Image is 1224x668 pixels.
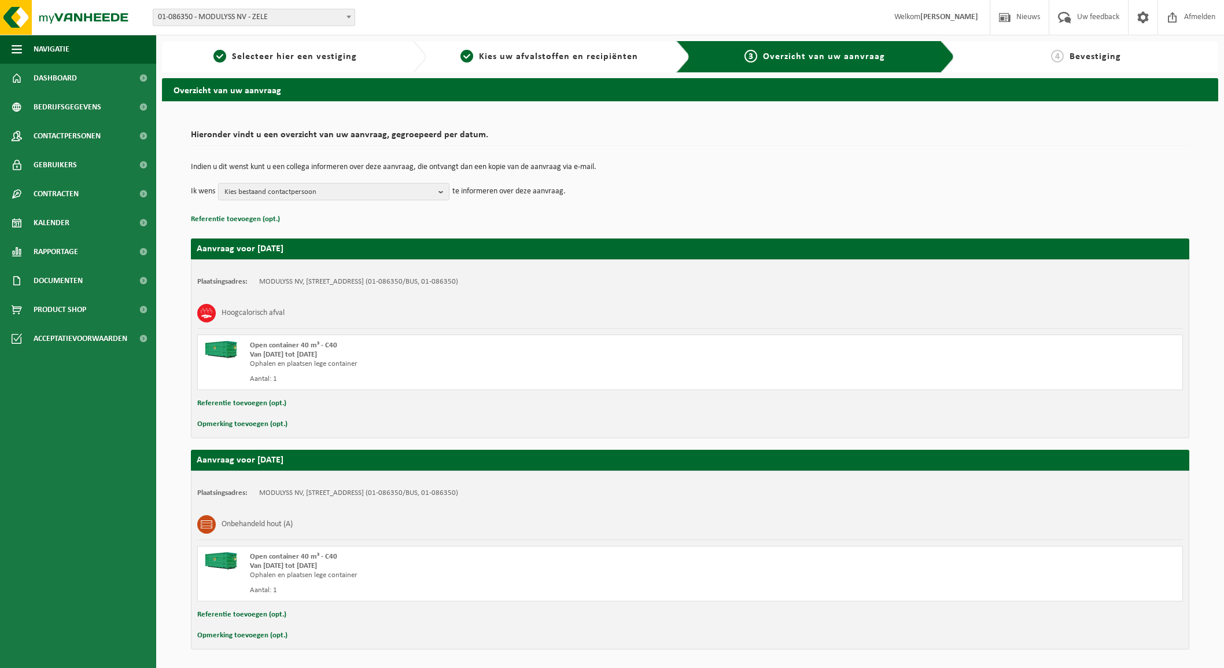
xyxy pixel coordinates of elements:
[224,183,434,201] span: Kies bestaand contactpersoon
[197,489,248,497] strong: Plaatsingsadres:
[34,35,69,64] span: Navigatie
[204,552,238,570] img: HK-XC-40-GN-00.png
[452,183,566,200] p: te informeren over deze aanvraag.
[259,489,458,498] td: MODULYSS NV, [STREET_ADDRESS] (01-086350/BUS, 01-086350)
[232,52,357,61] span: Selecteer hier een vestiging
[222,515,293,534] h3: Onbehandeld hout (A)
[34,237,78,266] span: Rapportage
[197,417,287,432] button: Opmerking toevoegen (opt.)
[763,52,885,61] span: Overzicht van uw aanvraag
[34,122,101,151] span: Contactpersonen
[204,341,238,358] img: HK-XC-40-GN-00.png
[432,50,668,64] a: 2Kies uw afvalstoffen en recipiënten
[197,456,283,465] strong: Aanvraag voor [DATE]
[34,64,77,93] span: Dashboard
[250,562,317,570] strong: Van [DATE] tot [DATE]
[34,93,101,122] span: Bedrijfsgegevens
[1070,52,1121,61] span: Bevestiging
[250,571,736,580] div: Ophalen en plaatsen lege container
[197,628,287,643] button: Opmerking toevoegen (opt.)
[191,130,1189,146] h2: Hieronder vindt u een overzicht van uw aanvraag, gegroepeerd per datum.
[250,553,337,560] span: Open container 40 m³ - C40
[250,586,736,595] div: Aantal: 1
[162,78,1218,101] h2: Overzicht van uw aanvraag
[153,9,355,25] span: 01-086350 - MODULYSS NV - ZELE
[191,212,280,227] button: Referentie toevoegen (opt.)
[250,375,736,384] div: Aantal: 1
[34,179,79,208] span: Contracten
[250,359,736,369] div: Ophalen en plaatsen lege container
[34,208,69,237] span: Kalender
[197,244,283,254] strong: Aanvraag voor [DATE]
[213,50,226,63] span: 1
[153,9,355,26] span: 01-086350 - MODULYSS NV - ZELE
[34,266,83,295] span: Documenten
[250,351,317,358] strong: Van [DATE] tot [DATE]
[197,607,286,622] button: Referentie toevoegen (opt.)
[34,151,77,179] span: Gebruikers
[222,304,285,322] h3: Hoogcalorisch afval
[920,13,978,21] strong: [PERSON_NAME]
[197,278,248,285] strong: Plaatsingsadres:
[744,50,757,63] span: 3
[259,277,458,287] td: MODULYSS NV, [STREET_ADDRESS] (01-086350/BUS, 01-086350)
[34,324,127,353] span: Acceptatievoorwaarden
[1051,50,1064,63] span: 4
[460,50,473,63] span: 2
[168,50,403,64] a: 1Selecteer hier een vestiging
[218,183,449,200] button: Kies bestaand contactpersoon
[191,183,215,200] p: Ik wens
[34,295,86,324] span: Product Shop
[197,396,286,411] button: Referentie toevoegen (opt.)
[250,342,337,349] span: Open container 40 m³ - C40
[191,163,1189,171] p: Indien u dit wenst kunt u een collega informeren over deze aanvraag, die ontvangt dan een kopie v...
[479,52,638,61] span: Kies uw afvalstoffen en recipiënten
